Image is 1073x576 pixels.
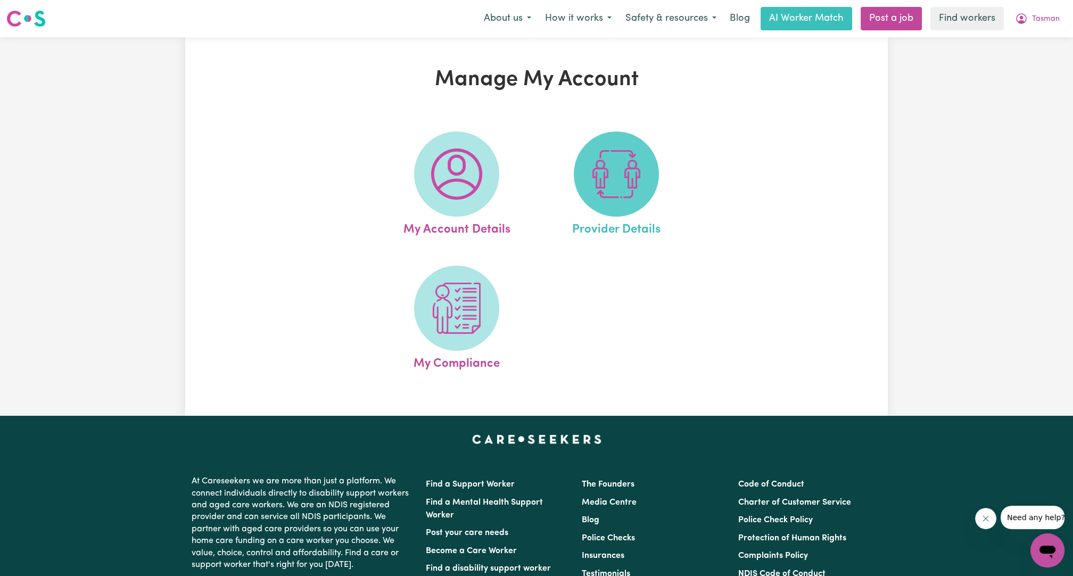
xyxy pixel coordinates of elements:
[861,7,922,30] a: Post a job
[540,131,693,239] a: Provider Details
[582,516,599,524] a: Blog
[6,6,46,31] a: Careseekers logo
[477,7,538,30] button: About us
[426,564,551,573] a: Find a disability support worker
[403,217,510,239] span: My Account Details
[6,7,64,16] span: Need any help?
[738,498,851,507] a: Charter of Customer Service
[380,266,533,373] a: My Compliance
[761,7,852,30] a: AI Worker Match
[738,516,813,524] a: Police Check Policy
[738,534,846,542] a: Protection of Human Rights
[582,498,637,507] a: Media Centre
[1030,533,1064,567] iframe: Button to launch messaging window
[723,7,756,30] a: Blog
[572,217,661,239] span: Provider Details
[930,7,1004,30] a: Find workers
[582,534,635,542] a: Police Checks
[738,552,808,560] a: Complaints Policy
[1032,13,1060,25] span: Tasman
[472,435,601,443] a: Careseekers home page
[414,351,500,373] span: My Compliance
[975,508,996,529] iframe: Close message
[618,7,723,30] button: Safety & resources
[380,131,533,239] a: My Account Details
[192,471,413,575] p: At Careseekers we are more than just a platform. We connect individuals directly to disability su...
[538,7,618,30] button: How it works
[426,498,543,520] a: Find a Mental Health Support Worker
[309,67,764,93] h1: Manage My Account
[426,529,508,537] a: Post your care needs
[738,480,804,489] a: Code of Conduct
[1008,7,1067,30] button: My Account
[582,480,634,489] a: The Founders
[6,9,46,28] img: Careseekers logo
[426,547,517,555] a: Become a Care Worker
[426,480,515,489] a: Find a Support Worker
[1001,506,1064,529] iframe: Message from company
[582,552,624,560] a: Insurances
